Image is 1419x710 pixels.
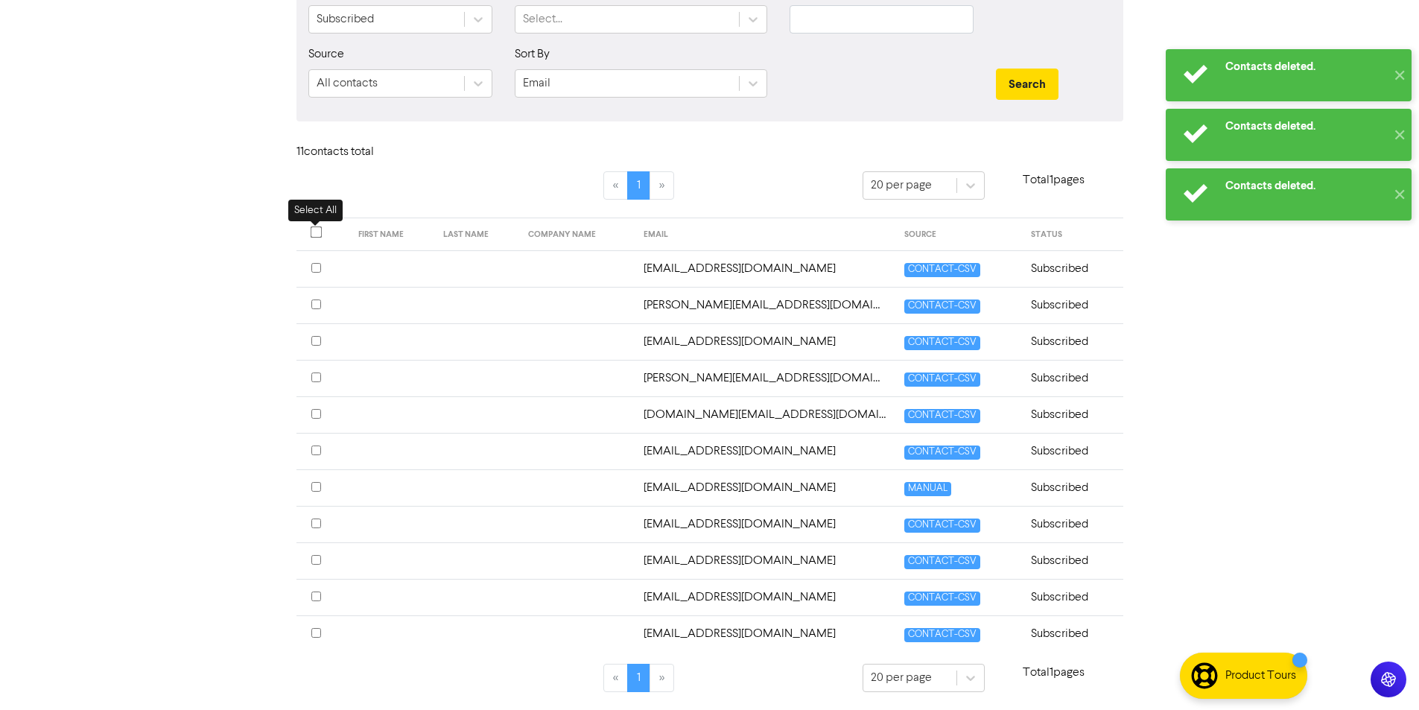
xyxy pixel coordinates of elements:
[1022,360,1123,396] td: Subscribed
[904,519,980,533] span: CONTACT-CSV
[1022,218,1123,251] th: STATUS
[1022,433,1123,469] td: Subscribed
[635,542,895,579] td: vanessa@a2zgolf.com.au
[904,299,980,314] span: CONTACT-CSV
[635,396,895,433] td: strip.wax.boutique@gmail.com
[895,218,1022,251] th: SOURCE
[1022,323,1123,360] td: Subscribed
[904,263,980,277] span: CONTACT-CSV
[904,446,980,460] span: CONTACT-CSV
[523,10,562,28] div: Select...
[1022,579,1123,615] td: Subscribed
[635,579,895,615] td: wellingtoncentralmanagement@bodyfittraining.com
[1022,469,1123,506] td: Subscribed
[996,69,1058,100] button: Search
[1022,542,1123,579] td: Subscribed
[904,555,980,569] span: CONTACT-CSV
[904,336,980,350] span: CONTACT-CSV
[288,200,343,221] div: Select All
[635,469,895,506] td: thomasgentz80@gmail.com
[523,75,550,92] div: Email
[1022,287,1123,323] td: Subscribed
[296,145,416,159] h6: 11 contact s total
[1022,250,1123,287] td: Subscribed
[904,592,980,606] span: CONTACT-CSV
[904,482,951,496] span: MANUAL
[904,628,980,642] span: CONTACT-CSV
[515,45,550,63] label: Sort By
[635,250,895,287] td: semisi.telefoni@outlook.com
[1022,506,1123,542] td: Subscribed
[317,75,378,92] div: All contacts
[1345,638,1419,710] iframe: Chat Widget
[871,669,932,687] div: 20 per page
[904,373,980,387] span: CONTACT-CSV
[519,218,635,251] th: COMPANY NAME
[627,171,650,200] a: Page 1 is your current page
[1225,118,1385,134] div: Contacts deleted.
[434,218,519,251] th: LAST NAME
[635,218,895,251] th: EMAIL
[635,287,895,323] td: shane@collectionexpert.co.nz
[635,506,895,542] td: ulli@myjoiner.co.nz
[635,433,895,469] td: thelittleguydrainlayingcompany@gmail.com
[635,615,895,652] td: williejo79@gmail.com
[635,360,895,396] td: steve@stevesjobs.co.nz
[1225,59,1385,75] div: Contacts deleted.
[1022,396,1123,433] td: Subscribed
[904,409,980,423] span: CONTACT-CSV
[1225,178,1385,194] div: Contacts deleted.
[1022,615,1123,652] td: Subscribed
[635,323,895,360] td: simonaustin99@outlook.com
[317,10,374,28] div: Subscribed
[985,171,1123,189] p: Total 1 pages
[308,45,344,63] label: Source
[349,218,434,251] th: FIRST NAME
[627,664,650,692] a: Page 1 is your current page
[871,177,932,194] div: 20 per page
[985,664,1123,682] p: Total 1 pages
